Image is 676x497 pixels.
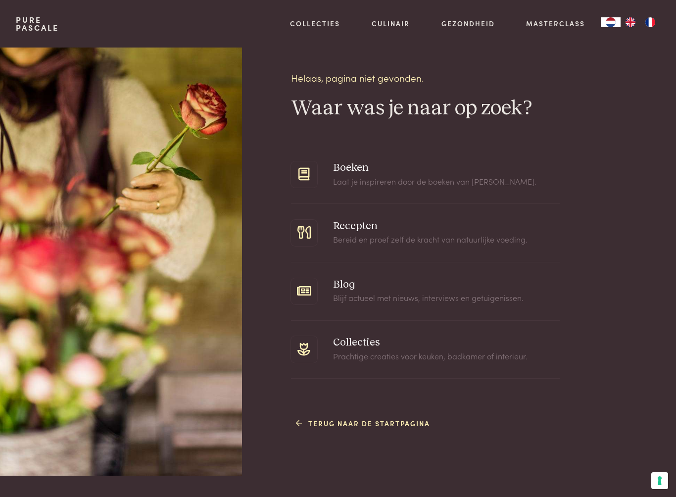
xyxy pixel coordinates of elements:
[333,337,380,348] a: Collecties
[640,17,660,27] a: FR
[526,18,585,29] a: Masterclass
[601,17,660,27] aside: Language selected: Nederlands
[333,162,369,173] a: Boeken
[16,16,59,32] a: PurePascale
[291,96,560,122] h2: Waar was je naar op zoek?
[296,418,430,429] a: Terug naar de startpagina
[621,17,660,27] ul: Language list
[290,18,340,29] a: Collecties
[601,17,621,27] a: NL
[601,17,621,27] div: Language
[372,18,410,29] a: Culinair
[333,221,378,232] a: Recepten
[621,17,640,27] a: EN
[291,71,424,85] p: Helaas, pagina niet gevonden.
[441,18,495,29] a: Gezondheid
[651,472,668,489] button: Uw voorkeuren voor toestemming voor trackingtechnologieën
[333,279,355,290] a: Blog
